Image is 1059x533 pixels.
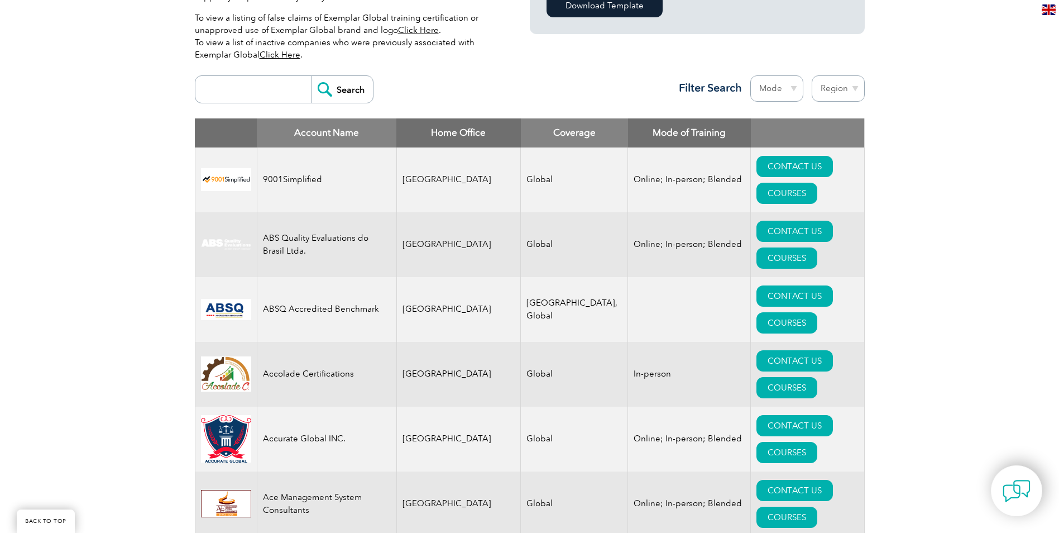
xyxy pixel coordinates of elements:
a: COURSES [756,248,817,269]
td: Accurate Global INC. [257,407,396,472]
p: To view a listing of false claims of Exemplar Global training certification or unapproved use of ... [195,12,496,61]
h3: Filter Search [672,81,742,95]
td: ABSQ Accredited Benchmark [257,277,396,342]
td: Global [521,407,628,472]
a: CONTACT US [756,221,833,242]
a: COURSES [756,507,817,528]
a: CONTACT US [756,480,833,501]
img: 306afd3c-0a77-ee11-8179-000d3ae1ac14-logo.jpg [201,490,251,517]
a: CONTACT US [756,350,833,372]
td: In-person [628,342,751,407]
a: COURSES [756,377,817,398]
a: BACK TO TOP [17,510,75,533]
td: [GEOGRAPHIC_DATA] [396,407,521,472]
th: : activate to sort column ascending [751,118,864,147]
a: Click Here [398,25,439,35]
a: CONTACT US [756,285,833,307]
img: cc24547b-a6e0-e911-a812-000d3a795b83-logo.png [201,299,251,320]
td: Accolade Certifications [257,342,396,407]
img: 1a94dd1a-69dd-eb11-bacb-002248159486-logo.jpg [201,356,251,392]
th: Coverage: activate to sort column ascending [521,118,628,147]
a: COURSES [756,442,817,463]
td: Global [521,212,628,277]
a: CONTACT US [756,415,833,436]
td: Global [521,342,628,407]
img: 37c9c059-616f-eb11-a812-002248153038-logo.png [201,168,251,191]
td: Online; In-person; Blended [628,212,751,277]
td: ABS Quality Evaluations do Brasil Ltda. [257,212,396,277]
td: Online; In-person; Blended [628,407,751,472]
td: [GEOGRAPHIC_DATA] [396,212,521,277]
a: COURSES [756,312,817,334]
td: [GEOGRAPHIC_DATA] [396,342,521,407]
a: CONTACT US [756,156,833,177]
th: Account Name: activate to sort column descending [257,118,396,147]
a: COURSES [756,183,817,204]
img: c92924ac-d9bc-ea11-a814-000d3a79823d-logo.jpg [201,239,251,251]
th: Home Office: activate to sort column ascending [396,118,521,147]
td: [GEOGRAPHIC_DATA] [396,277,521,342]
input: Search [312,76,373,103]
td: 9001Simplified [257,147,396,212]
img: contact-chat.png [1003,477,1031,505]
img: en [1042,4,1056,15]
th: Mode of Training: activate to sort column ascending [628,118,751,147]
td: Global [521,147,628,212]
img: a034a1f6-3919-f011-998a-0022489685a1-logo.png [201,415,251,463]
td: Online; In-person; Blended [628,147,751,212]
a: Click Here [260,50,300,60]
td: [GEOGRAPHIC_DATA] [396,147,521,212]
td: [GEOGRAPHIC_DATA], Global [521,277,628,342]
